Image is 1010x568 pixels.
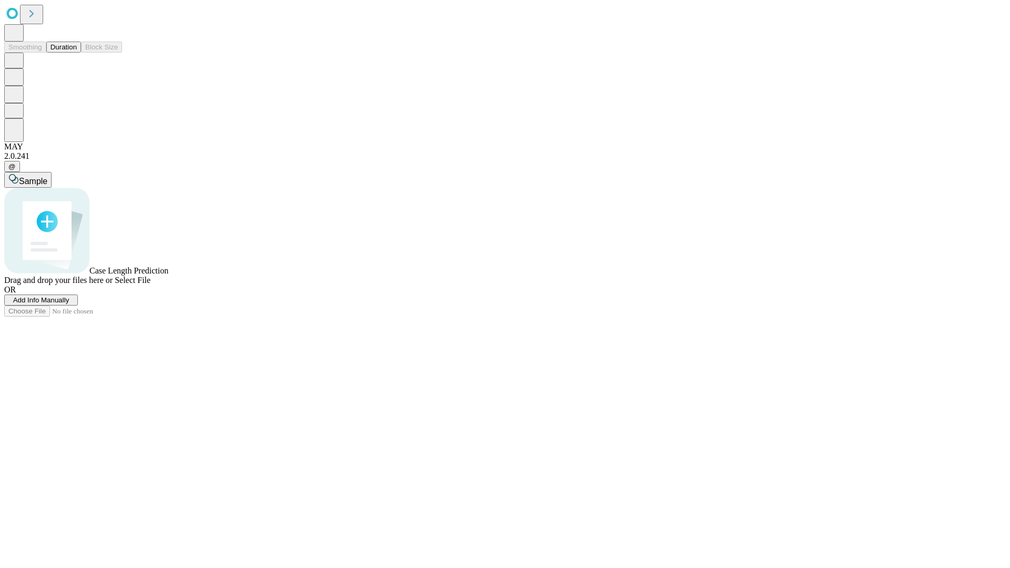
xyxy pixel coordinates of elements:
[4,161,20,172] button: @
[115,276,150,285] span: Select File
[4,42,46,53] button: Smoothing
[4,285,16,294] span: OR
[19,177,47,186] span: Sample
[4,295,78,306] button: Add Info Manually
[89,266,168,275] span: Case Length Prediction
[46,42,81,53] button: Duration
[13,296,69,304] span: Add Info Manually
[4,142,1006,151] div: MAY
[8,163,16,170] span: @
[4,172,52,188] button: Sample
[4,276,113,285] span: Drag and drop your files here or
[81,42,122,53] button: Block Size
[4,151,1006,161] div: 2.0.241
